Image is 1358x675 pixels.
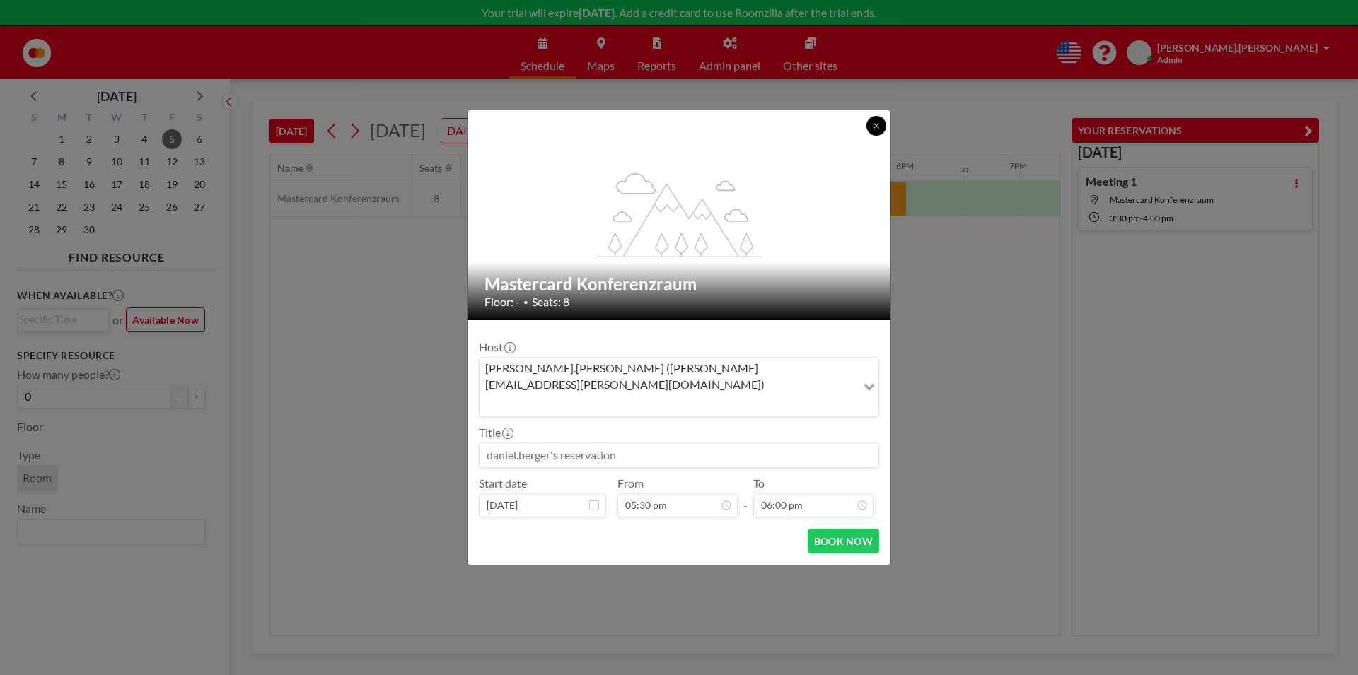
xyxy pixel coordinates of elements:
[484,295,520,309] span: Floor: -
[480,358,878,416] div: Search for option
[743,481,748,512] span: -
[753,476,765,491] label: To
[479,476,527,491] label: Start date
[479,340,514,354] label: Host
[523,297,528,307] span: •
[481,395,855,413] input: Search for option
[617,476,644,491] label: From
[479,425,512,440] label: Title
[596,172,763,257] g: flex-grow: 1.2;
[482,360,854,392] span: [PERSON_NAME].[PERSON_NAME] ([PERSON_NAME][EMAIL_ADDRESS][PERSON_NAME][DOMAIN_NAME])
[532,295,569,309] span: Seats: 8
[484,274,875,295] h2: Mastercard Konferenzraum
[808,529,879,553] button: BOOK NOW
[480,443,878,467] input: daniel.berger's reservation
